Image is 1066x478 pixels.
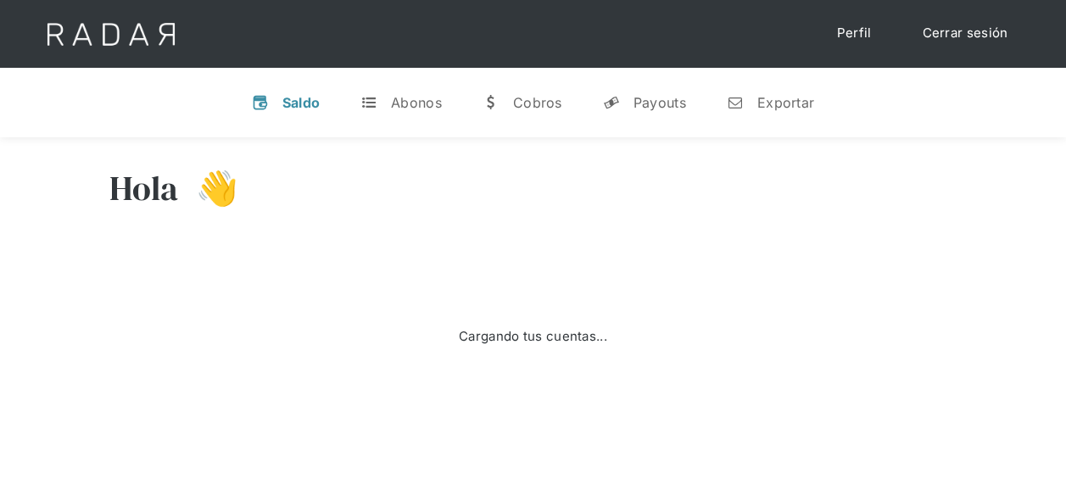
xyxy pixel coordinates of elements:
h3: 👋 [179,167,238,209]
div: v [252,94,269,111]
a: Perfil [820,17,889,50]
div: Cargando tus cuentas... [459,327,607,347]
h3: Hola [109,167,179,209]
div: Cobros [513,94,562,111]
div: Payouts [633,94,686,111]
div: Abonos [391,94,442,111]
div: Saldo [282,94,321,111]
a: Cerrar sesión [906,17,1025,50]
div: t [360,94,377,111]
div: n [727,94,744,111]
div: Exportar [757,94,814,111]
div: w [483,94,500,111]
div: y [603,94,620,111]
